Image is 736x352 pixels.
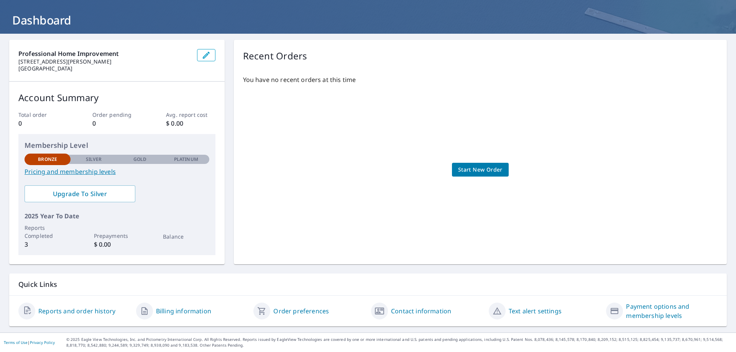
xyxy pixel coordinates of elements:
p: Platinum [174,156,198,163]
a: Upgrade To Silver [25,185,135,202]
p: | [4,340,55,345]
p: Avg. report cost [166,111,215,119]
a: Payment options and membership levels [626,302,718,320]
a: Start New Order [452,163,509,177]
a: Billing information [156,306,211,316]
p: © 2025 Eagle View Technologies, Inc. and Pictometry International Corp. All Rights Reserved. Repo... [66,337,732,348]
p: $ 0.00 [94,240,140,249]
p: You have no recent orders at this time [243,75,718,84]
p: Account Summary [18,91,215,105]
p: 0 [18,119,67,128]
p: Silver [86,156,102,163]
a: Text alert settings [509,306,562,316]
p: Gold [133,156,146,163]
span: Upgrade To Silver [31,190,129,198]
p: Recent Orders [243,49,307,63]
p: Prepayments [94,232,140,240]
p: 0 [92,119,141,128]
a: Pricing and membership levels [25,167,209,176]
p: Bronze [38,156,57,163]
p: 2025 Year To Date [25,211,209,221]
a: Contact information [391,306,451,316]
p: Reports Completed [25,224,71,240]
p: Order pending [92,111,141,119]
span: Start New Order [458,165,503,175]
a: Reports and order history [38,306,115,316]
p: Quick Links [18,280,718,289]
a: Terms of Use [4,340,28,345]
p: Professional Home Improvement [18,49,191,58]
p: 3 [25,240,71,249]
p: Balance [163,232,209,241]
p: [GEOGRAPHIC_DATA] [18,65,191,72]
a: Privacy Policy [30,340,55,345]
a: Order preferences [273,306,329,316]
p: Membership Level [25,140,209,151]
p: [STREET_ADDRESS][PERSON_NAME] [18,58,191,65]
h1: Dashboard [9,12,727,28]
p: Total order [18,111,67,119]
p: $ 0.00 [166,119,215,128]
